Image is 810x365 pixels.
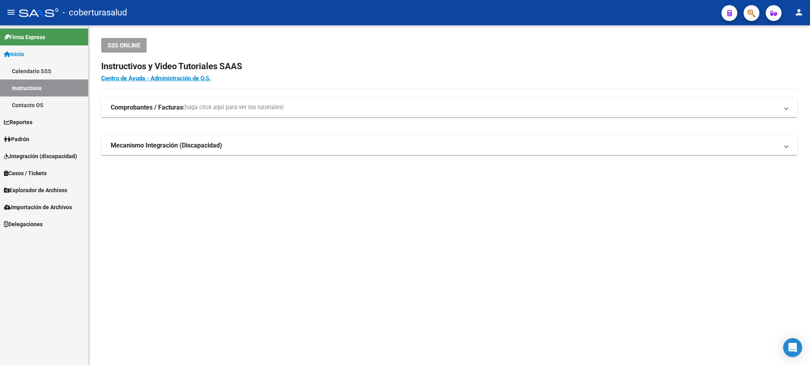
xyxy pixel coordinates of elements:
span: Casos / Tickets [4,169,47,178]
span: Delegaciones [4,220,43,229]
span: Inicio [4,50,24,59]
span: (haga click aquí para ver los tutoriales) [183,103,284,112]
h2: Instructivos y Video Tutoriales SAAS [101,59,797,74]
mat-icon: menu [6,8,16,17]
button: SSS ONLINE [101,38,147,53]
div: Open Intercom Messenger [783,338,802,357]
span: Integración (discapacidad) [4,152,77,161]
span: - coberturasalud [62,4,127,21]
span: Reportes [4,118,32,127]
strong: Comprobantes / Facturas [111,103,183,112]
span: SSS ONLINE [108,42,140,49]
span: Explorador de Archivos [4,186,67,195]
mat-expansion-panel-header: Comprobantes / Facturas(haga click aquí para ver los tutoriales) [101,98,797,117]
a: Centro de Ayuda - Administración de O.S. [101,75,211,82]
strong: Mecanismo Integración (Discapacidad) [111,141,222,150]
mat-expansion-panel-header: Mecanismo Integración (Discapacidad) [101,136,797,155]
span: Importación de Archivos [4,203,72,212]
span: Padrón [4,135,29,144]
mat-icon: person [794,8,804,17]
span: Firma Express [4,33,45,42]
